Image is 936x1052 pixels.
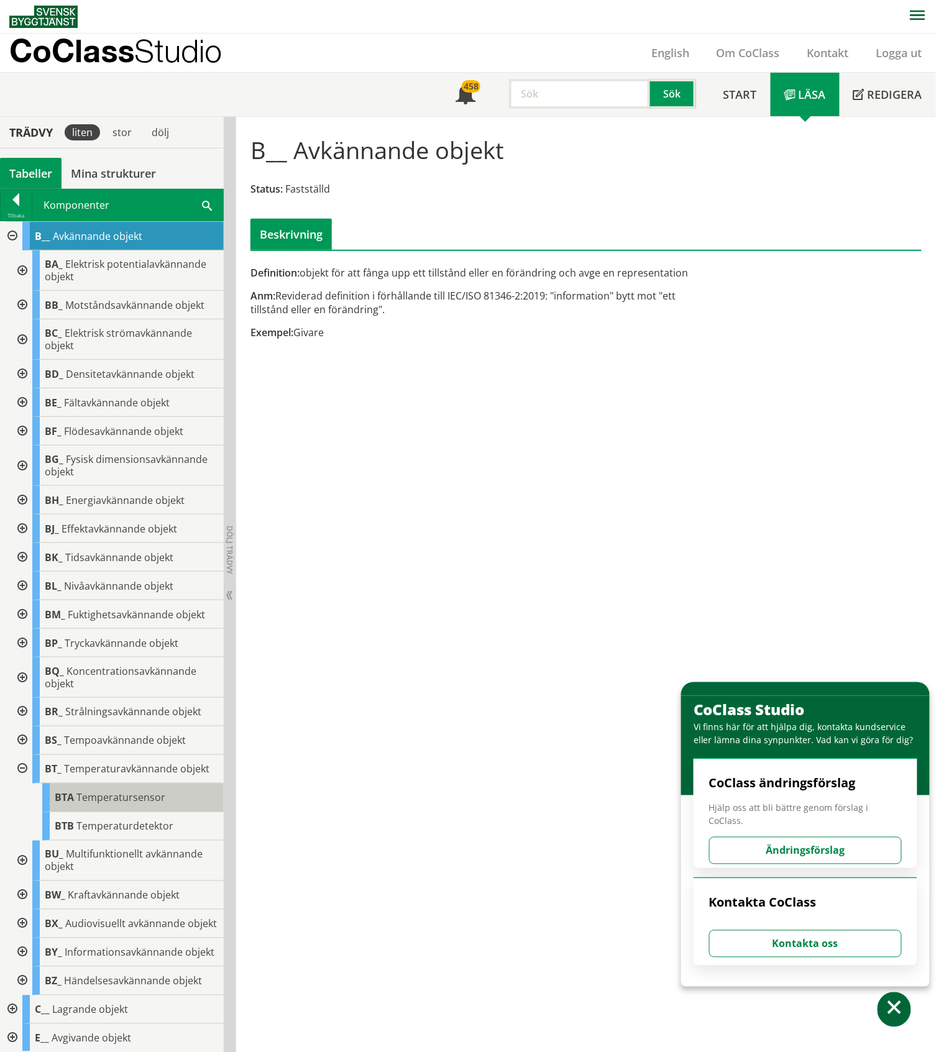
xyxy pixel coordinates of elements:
div: Vi finns här för att hjälpa dig, kontakta kundservice eller lämna dina synpunkter. Vad kan vi gör... [694,721,924,747]
span: BW_ [45,889,65,902]
span: Notifikationer [456,86,475,106]
span: Studio [134,32,222,69]
span: Strålningsavkännande objekt [65,705,201,719]
a: Kontakt [794,45,863,60]
span: BT_ [45,762,62,776]
span: BX_ [45,917,63,931]
span: Status: [250,182,283,196]
div: Givare [250,326,692,339]
span: Fastställd [285,182,330,196]
div: Tillbaka [1,211,32,221]
span: BQ_ [45,664,64,678]
a: Om CoClass [703,45,794,60]
span: Dölj trädvy [224,526,235,574]
span: Exempel: [250,326,293,339]
span: Temperaturdetektor [76,820,173,833]
span: Koncentrationsavkännande objekt [45,664,196,690]
button: Sök [650,79,696,109]
span: BJ_ [45,522,59,536]
span: Redigera [868,87,922,102]
span: BR_ [45,705,63,719]
span: Händelsesavkännande objekt [64,974,202,988]
span: B__ [35,229,50,243]
a: Start [710,73,771,116]
span: BH_ [45,493,63,507]
span: Nivåavkännande objekt [64,579,173,593]
div: Trädvy [2,126,60,139]
span: BF_ [45,424,62,438]
span: Avgivande objekt [52,1031,131,1045]
span: BG_ [45,452,63,466]
span: Avkännande objekt [53,229,142,243]
span: Informationsavkännande objekt [65,946,214,959]
div: objekt för att fånga upp ett tillstånd eller en förändring och avge en representation [250,266,692,280]
span: BP_ [45,636,62,650]
span: Tempoavkännande objekt [64,734,186,748]
span: Elektrisk potentialavkännande objekt [45,257,206,283]
span: BK_ [45,551,63,564]
span: Fysisk dimensionsavkännande objekt [45,452,208,478]
a: Redigera [840,73,936,116]
span: BA_ [45,257,63,271]
div: Reviderad definition i förhållande till IEC/ISO 81346-2:2019: "information" bytt mot "ett tillstå... [250,289,692,316]
span: Motståndsavkännande objekt [65,298,204,312]
span: BZ_ [45,974,62,988]
span: BS_ [45,734,62,748]
input: Sök [509,79,650,109]
button: Kontakta oss [709,930,902,958]
span: Flödesavkännande objekt [64,424,183,438]
span: Multifunktionellt avkännande objekt [45,848,203,874]
img: Svensk Byggtjänst [9,6,78,28]
h1: B__ Avkännande objekt [250,136,504,163]
p: CoClass [9,43,222,58]
a: Läsa [771,73,840,116]
div: liten [65,124,100,140]
a: CoClassStudio [9,34,249,72]
span: BY_ [45,946,62,959]
span: Lagrande objekt [52,1003,128,1017]
span: Fältavkännande objekt [64,396,170,409]
span: Hjälp oss att bli bättre genom förslag i CoClass. [709,802,902,828]
span: Elektrisk strömavkännande objekt [45,326,192,352]
span: BTA [55,791,74,805]
span: Energiavkännande objekt [66,493,185,507]
span: E__ [35,1031,49,1045]
span: Tidsavkännande objekt [65,551,173,564]
div: dölj [144,124,177,140]
span: Start [723,87,757,102]
span: Anm: [250,289,275,303]
a: Mina strukturer [62,158,165,189]
div: Komponenter [32,190,223,221]
h4: Kontakta CoClass [709,895,902,911]
span: BD_ [45,367,63,381]
span: BB_ [45,298,63,312]
span: Temperatursensor [76,791,165,805]
span: BM_ [45,608,65,621]
a: Kontakta oss [709,937,902,951]
span: Audiovisuellt avkännande objekt [65,917,217,931]
div: Beskrivning [250,219,332,250]
span: Läsa [799,87,826,102]
div: stor [105,124,139,140]
a: English [638,45,703,60]
span: C__ [35,1003,50,1017]
span: Temperaturavkännande objekt [64,762,209,776]
span: Tryckavkännande objekt [65,636,178,650]
span: BTB [55,820,74,833]
div: 458 [462,80,480,93]
a: Logga ut [863,45,936,60]
span: BE_ [45,396,62,409]
h4: CoClass ändringsförslag [709,775,902,792]
span: Fuktighetsavkännande objekt [68,608,205,621]
span: BC_ [45,326,62,340]
span: Densitetavkännande objekt [66,367,195,381]
span: Effektavkännande objekt [62,522,177,536]
span: BL_ [45,579,62,593]
span: CoClass Studio [694,700,805,720]
button: Ändringsförslag [709,837,902,864]
span: Definition: [250,266,300,280]
span: Kraftavkännande objekt [68,889,180,902]
span: BU_ [45,848,63,861]
span: Sök i tabellen [202,198,212,211]
a: 458 [442,73,489,116]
